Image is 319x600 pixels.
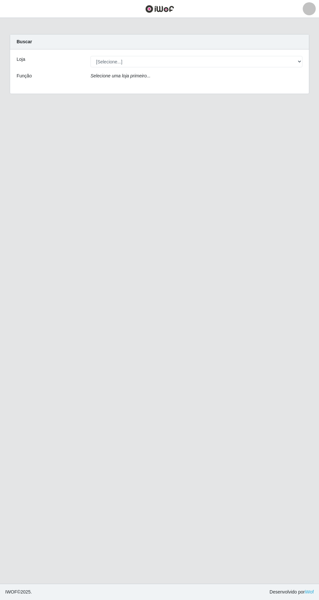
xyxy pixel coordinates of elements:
a: iWof [305,589,314,594]
strong: Buscar [17,39,32,44]
label: Loja [17,56,25,63]
label: Função [17,73,32,79]
span: Desenvolvido por [270,589,314,595]
img: CoreUI Logo [145,5,174,13]
i: Selecione uma loja primeiro... [90,73,150,78]
span: IWOF [5,589,17,594]
span: © 2025 . [5,589,32,595]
